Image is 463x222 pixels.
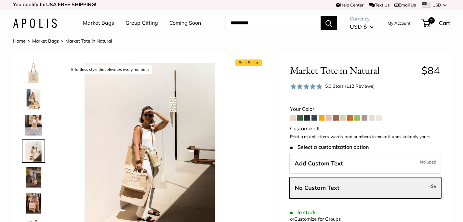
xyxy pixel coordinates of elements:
a: My Account [388,19,411,27]
div: Customize It [290,124,440,134]
img: Market Tote in Natural [23,167,44,188]
span: Cart [439,20,450,26]
a: Group Gifting [126,18,158,28]
a: Market Bags [32,38,59,44]
span: 2 [428,17,435,24]
a: Home [13,38,26,44]
img: description_Effortless style that elevates every moment [23,141,44,162]
a: 2 Cart [422,18,450,28]
span: $84 [421,64,440,77]
div: Your Color [290,104,440,114]
a: Coming Soon [169,18,201,28]
a: Text Us [369,2,389,7]
span: USD [432,2,441,7]
span: Included [420,158,436,166]
a: Market Tote in Natural [22,113,45,137]
a: description_The Original Market bag in its 4 native styles [22,87,45,111]
span: Market Tote in Natural [290,64,416,76]
div: 5.0 Stars (112 Reviews) [290,82,375,91]
span: Best Seller [235,59,262,66]
span: Currency [350,14,374,23]
span: - [429,182,436,190]
iframe: Sign Up via Text for Offers [5,197,70,217]
p: Print a mix of letters, words, and numbers to make it unmistakably yours. [290,134,440,140]
a: Market Tote in Natural [22,191,45,215]
img: Market Tote in Natural [23,193,44,214]
span: Select a customization option [290,144,368,150]
div: 5.0 Stars (112 Reviews) [325,83,375,90]
span: No Custom Text [295,184,339,191]
span: Market Tote in Natural [65,38,112,44]
span: $5 [431,184,436,189]
a: description_Make it yours with custom printed text. [22,61,45,85]
span: Add Custom Text [295,160,343,167]
a: Email Us [394,2,416,7]
a: Market Tote in Natural [22,165,45,189]
span: USD $ [350,23,367,30]
a: Customize for Groups [294,216,341,222]
nav: Breadcrumb [13,37,112,45]
button: Search [321,16,337,30]
a: Market Bags [83,18,114,28]
input: Search... [225,16,321,30]
label: Leave Blank [289,177,441,199]
img: description_The Original Market bag in its 4 native styles [23,89,44,110]
div: Effortless style that elevates every moment [68,65,152,74]
button: USD $ [350,21,374,32]
span: In stock [290,209,316,215]
a: description_Effortless style that elevates every moment [22,139,45,163]
strong: USA FREE SHIPPING! [46,1,96,7]
label: Add Custom Text [289,153,441,174]
img: Market Tote in Natural [23,115,44,136]
a: Help Center [336,2,364,7]
img: Apolis [13,19,57,28]
img: description_Make it yours with custom printed text. [23,63,44,84]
